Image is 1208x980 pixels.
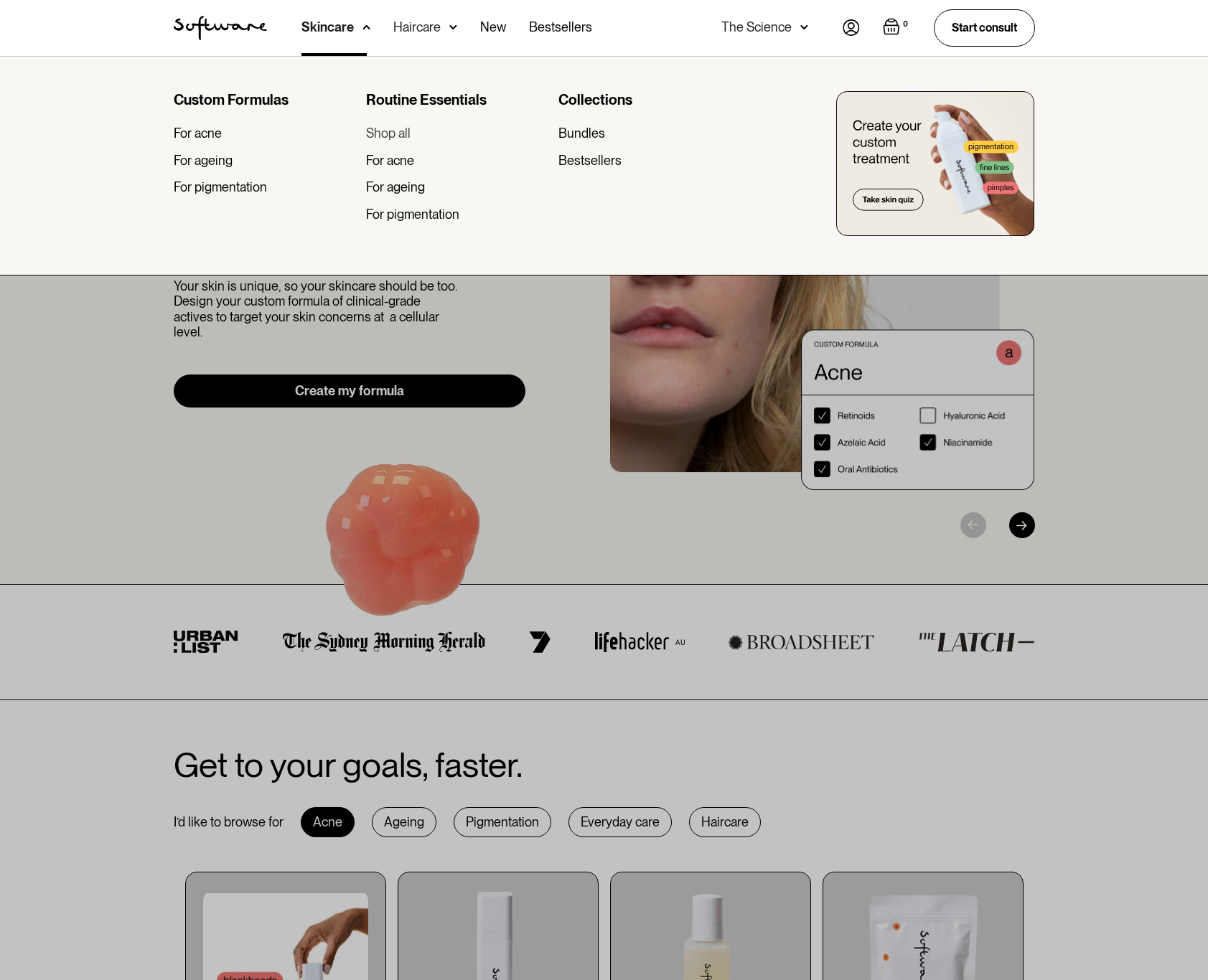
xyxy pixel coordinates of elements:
a: Bundles [558,126,739,141]
a: For acne [174,126,355,141]
a: Bestsellers [558,153,739,169]
a: For ageing [366,179,547,195]
a: For pigmentation [174,179,355,195]
div: Shop all [366,126,411,141]
div: 0 [900,18,911,31]
a: For acne [366,153,547,169]
img: Software Logo [174,16,267,40]
a: Shop all [366,126,547,141]
div: Haircare [393,20,441,34]
div: For ageing [174,153,233,169]
a: home [174,16,267,40]
div: For pigmentation [174,179,267,195]
div: For acne [174,126,222,141]
img: create you custom treatment bottle [836,91,1034,236]
div: Collections [558,91,739,108]
div: Bundles [558,126,605,141]
div: Bestsellers [558,153,622,169]
a: For ageing [174,153,355,169]
a: Open empty cart [883,18,911,38]
div: For pigmentation [366,207,459,222]
a: Start consult [934,9,1035,46]
a: For pigmentation [366,207,547,222]
div: Skincare [301,20,354,34]
img: arrow down [362,20,370,34]
img: arrow down [800,20,808,34]
div: The Science [721,20,792,34]
div: For ageing [366,179,425,195]
div: Custom Formulas [174,91,355,108]
img: arrow down [449,20,457,34]
div: For acne [366,153,414,169]
div: Routine Essentials [366,91,547,108]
